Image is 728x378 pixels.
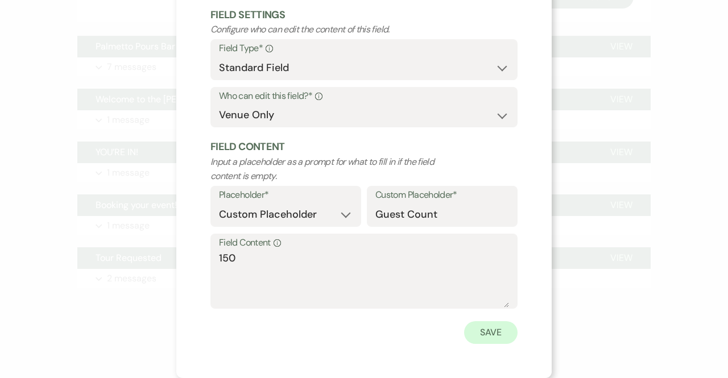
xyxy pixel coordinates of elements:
label: Field Type* [219,40,509,57]
button: Save [464,321,518,344]
p: Configure who can edit the content of this field. [210,22,456,37]
label: Placeholder* [219,187,353,203]
p: Input a placeholder as a prompt for what to fill in if the field content is empty. [210,155,456,184]
label: Custom Placeholder* [375,187,509,203]
h2: Field Content [210,140,518,154]
textarea: 150 [219,251,509,308]
h2: Field Settings [210,8,518,22]
label: Who can edit this field?* [219,88,509,105]
label: Field Content [219,235,509,251]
